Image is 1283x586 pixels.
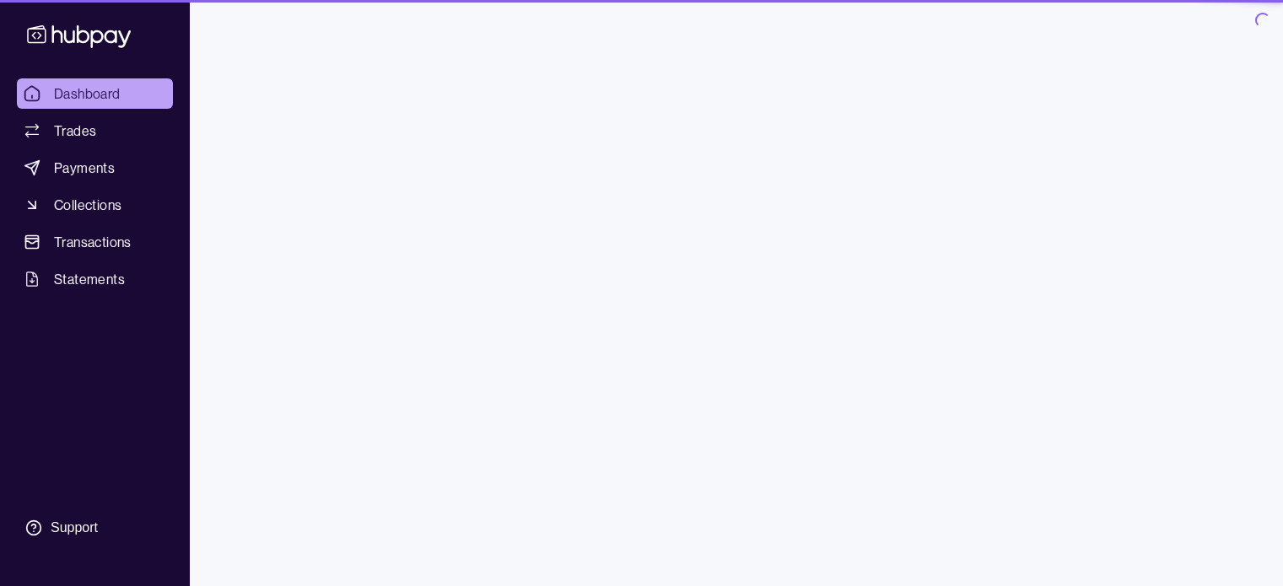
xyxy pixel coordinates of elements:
[17,153,173,183] a: Payments
[54,83,121,104] span: Dashboard
[51,519,98,537] div: Support
[54,195,121,215] span: Collections
[17,78,173,109] a: Dashboard
[17,227,173,257] a: Transactions
[54,121,96,141] span: Trades
[54,232,132,252] span: Transactions
[17,264,173,294] a: Statements
[17,116,173,146] a: Trades
[54,158,115,178] span: Payments
[17,190,173,220] a: Collections
[17,510,173,546] a: Support
[54,269,125,289] span: Statements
